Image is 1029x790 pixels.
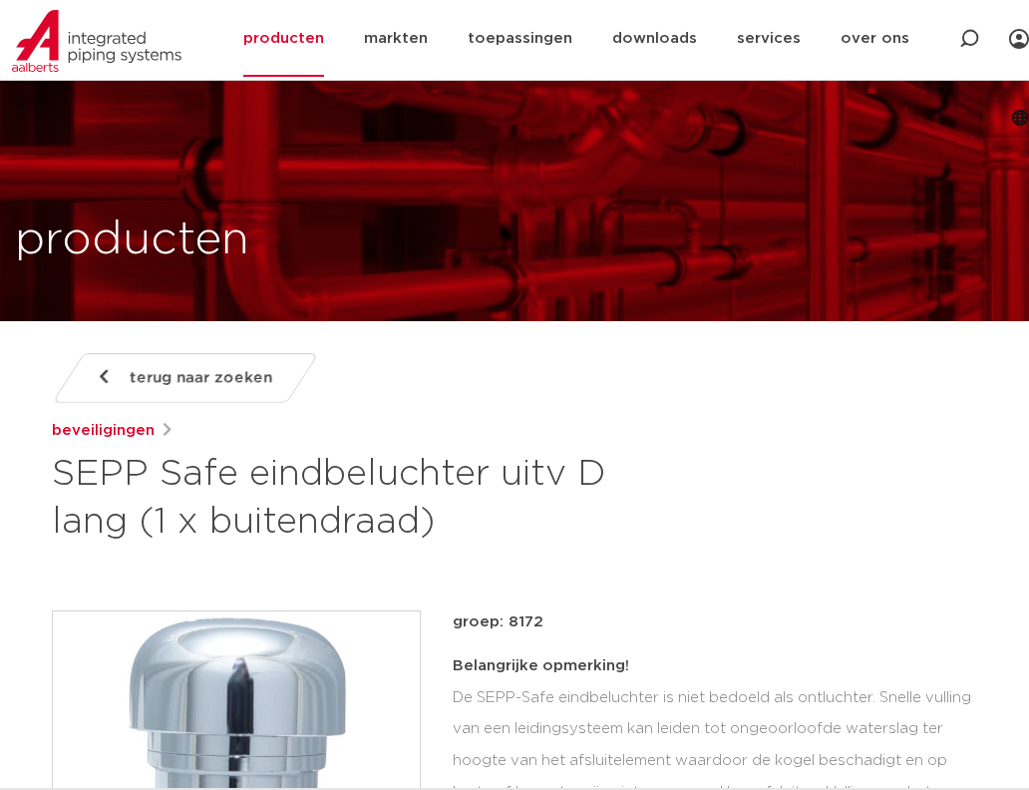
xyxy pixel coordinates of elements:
h1: producten [15,208,249,272]
div: my IPS [1009,17,1029,61]
h1: SEPP Safe eindbeluchter uitv D lang (1 x buitendraad) [52,451,662,547]
strong: Belangrijke opmerking! [453,658,629,673]
span: terug naar zoeken [130,362,272,394]
a: terug naar zoeken [52,353,319,403]
p: groep: 8172 [453,610,977,634]
a: beveiligingen [52,419,155,443]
